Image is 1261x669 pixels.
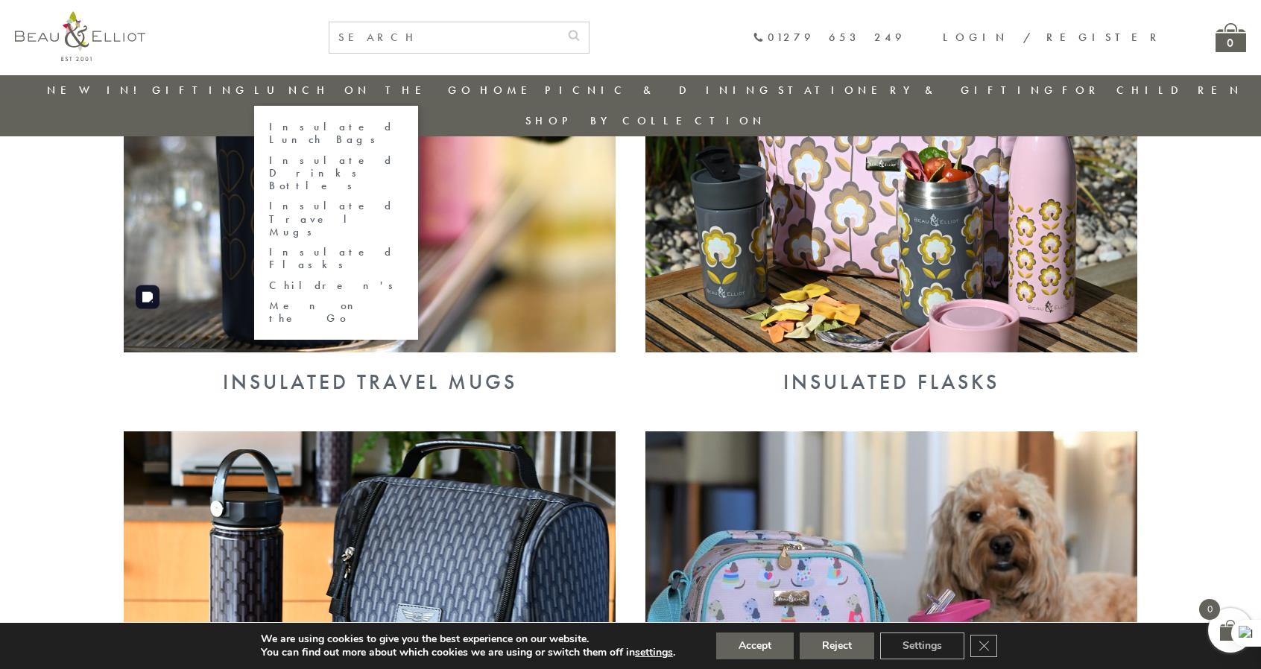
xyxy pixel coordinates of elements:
[880,632,964,659] button: Settings
[716,632,794,659] button: Accept
[124,370,616,394] div: Insulated Travel Mugs
[269,279,403,292] a: Children's
[261,646,675,659] p: You can find out more about which cookies we are using or switch them off in .
[269,154,403,193] a: Insulated Drinks Bottles
[480,83,540,98] a: Home
[15,11,145,61] img: logo
[753,31,906,44] a: 01279 653 249
[124,340,616,395] a: Insulated Travel Mugs Insulated Travel Mugs
[635,646,673,659] button: settings
[800,632,874,659] button: Reject
[47,83,147,98] a: New in!
[269,121,403,147] a: Insulated Lunch Bags
[269,246,403,272] a: Insulated Flasks
[1216,23,1246,52] a: 0
[970,635,997,657] button: Close GDPR Cookie Banner
[778,83,1058,98] a: Stationery & Gifting
[152,83,249,98] a: Gifting
[269,200,403,238] a: Insulated Travel Mugs
[1199,599,1220,620] span: 0
[645,340,1137,395] a: Insulated Flasks Insulated Flasks
[1062,83,1243,98] a: For Children
[525,113,766,128] a: Shop by collection
[943,30,1163,45] a: Login / Register
[261,632,675,646] p: We are using cookies to give you the best experience on our website.
[254,83,475,98] a: Lunch On The Go
[329,22,559,53] input: SEARCH
[545,83,773,98] a: Picnic & Dining
[269,299,403,326] a: Men on the Go
[645,370,1137,394] div: Insulated Flasks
